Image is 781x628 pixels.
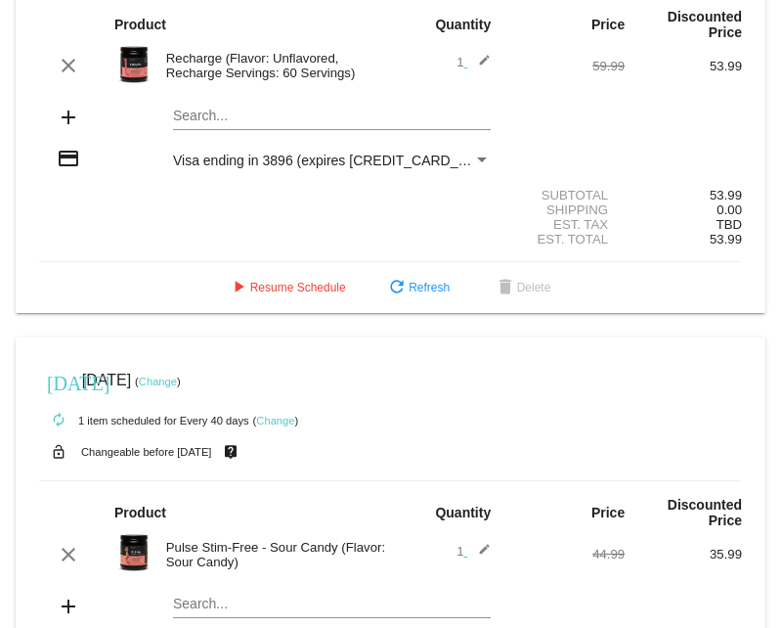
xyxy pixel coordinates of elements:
[591,17,625,32] strong: Price
[710,232,742,247] span: 53.99
[456,55,491,69] span: 1
[507,202,625,217] div: Shipping
[625,59,742,73] div: 53.99
[135,376,181,387] small: ( )
[173,153,491,168] mat-select: Payment Method
[227,281,346,294] span: Resume Schedule
[173,109,491,124] input: Search...
[57,147,80,170] mat-icon: credit_card
[494,281,551,294] span: Delete
[211,270,362,305] button: Resume Schedule
[114,17,166,32] strong: Product
[227,277,250,300] mat-icon: play_arrow
[114,505,166,520] strong: Product
[494,277,517,300] mat-icon: delete
[507,188,625,202] div: Subtotal
[47,409,70,432] mat-icon: autorenew
[57,595,80,618] mat-icon: add
[507,232,625,247] div: Est. Total
[435,17,491,32] strong: Quantity
[507,547,625,561] div: 44.99
[369,270,465,305] button: Refresh
[385,277,409,300] mat-icon: refresh
[173,153,500,168] span: Visa ending in 3896 (expires [CREDIT_CARD_DATA])
[591,505,625,520] strong: Price
[668,9,742,40] strong: Discounted Price
[57,543,80,566] mat-icon: clear
[668,497,742,528] strong: Discounted Price
[507,59,625,73] div: 59.99
[467,543,491,566] mat-icon: edit
[253,415,299,426] small: ( )
[39,415,249,426] small: 1 item scheduled for Every 40 days
[478,270,567,305] button: Delete
[716,202,742,217] span: 0.00
[456,544,491,559] span: 1
[467,54,491,77] mat-icon: edit
[139,376,177,387] a: Change
[625,188,742,202] div: 53.99
[385,281,450,294] span: Refresh
[57,54,80,77] mat-icon: clear
[47,370,70,393] mat-icon: [DATE]
[47,439,70,465] mat-icon: lock_open
[81,446,212,458] small: Changeable before [DATE]
[507,217,625,232] div: Est. Tax
[625,547,742,561] div: 35.99
[156,540,391,569] div: Pulse Stim-Free - Sour Candy (Flavor: Sour Candy)
[435,505,491,520] strong: Quantity
[716,217,742,232] span: TBD
[256,415,294,426] a: Change
[173,597,491,612] input: Search...
[156,51,391,80] div: Recharge (Flavor: Unflavored, Recharge Servings: 60 Servings)
[114,533,153,572] img: PulseSF-20S-Sour-Candy-Transp.png
[219,439,242,465] mat-icon: live_help
[57,106,80,129] mat-icon: add
[114,45,153,84] img: Recharge-60S-bottle-Image-Carousel-Unflavored.png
